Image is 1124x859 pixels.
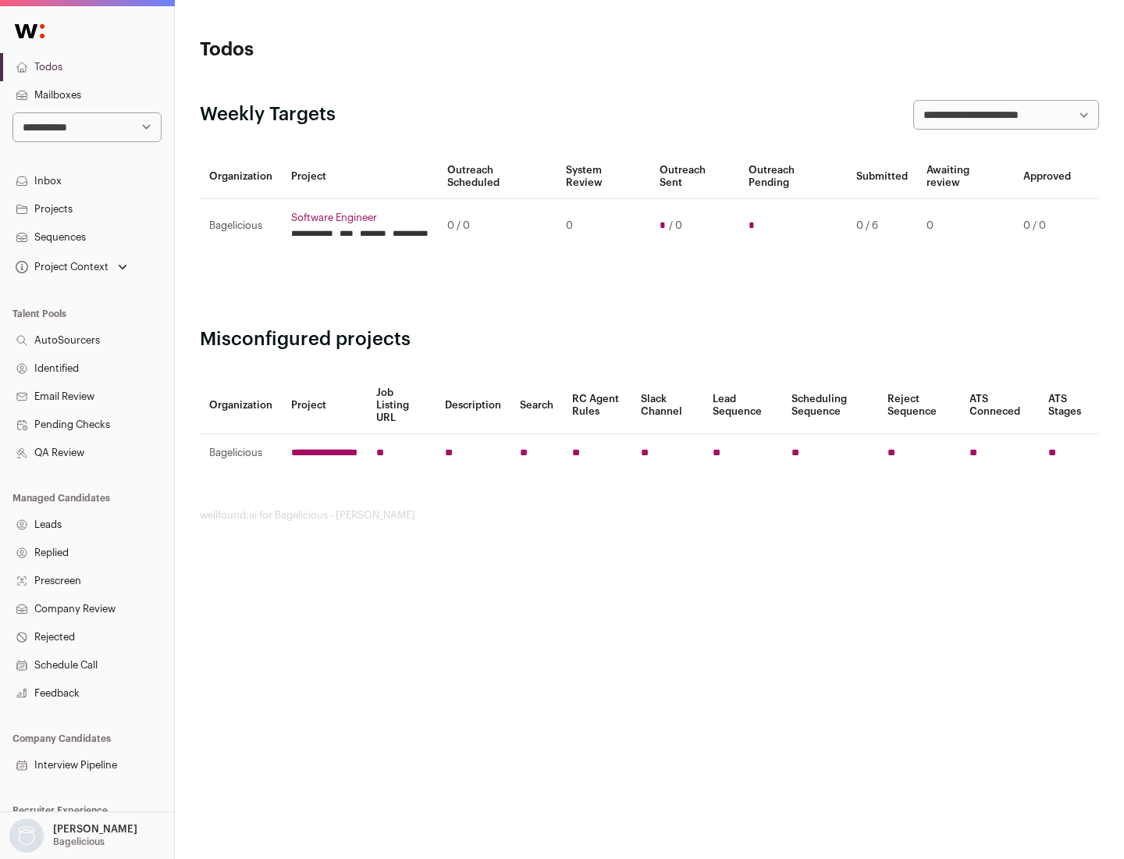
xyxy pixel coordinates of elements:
[1039,377,1099,434] th: ATS Stages
[200,37,500,62] h1: Todos
[510,377,563,434] th: Search
[200,155,282,199] th: Organization
[557,199,649,253] td: 0
[1014,155,1080,199] th: Approved
[53,823,137,836] p: [PERSON_NAME]
[782,377,878,434] th: Scheduling Sequence
[847,155,917,199] th: Submitted
[291,212,429,224] a: Software Engineer
[436,377,510,434] th: Description
[200,509,1099,522] footer: wellfound:ai for Bagelicious - [PERSON_NAME]
[631,377,703,434] th: Slack Channel
[6,818,140,853] button: Open dropdown
[669,219,682,232] span: / 0
[917,155,1014,199] th: Awaiting review
[12,261,108,273] div: Project Context
[200,434,282,472] td: Bagelicious
[438,155,557,199] th: Outreach Scheduled
[650,155,740,199] th: Outreach Sent
[438,199,557,253] td: 0 / 0
[960,377,1038,434] th: ATS Conneced
[282,377,367,434] th: Project
[200,377,282,434] th: Organization
[9,818,44,853] img: nopic.png
[739,155,846,199] th: Outreach Pending
[847,199,917,253] td: 0 / 6
[563,377,631,434] th: RC Agent Rules
[367,377,436,434] th: Job Listing URL
[200,199,282,253] td: Bagelicious
[917,199,1014,253] td: 0
[12,256,130,278] button: Open dropdown
[557,155,649,199] th: System Review
[703,377,782,434] th: Lead Sequence
[53,836,105,848] p: Bagelicious
[200,327,1099,352] h2: Misconfigured projects
[282,155,438,199] th: Project
[1014,199,1080,253] td: 0 / 0
[200,102,336,127] h2: Weekly Targets
[6,16,53,47] img: Wellfound
[878,377,961,434] th: Reject Sequence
